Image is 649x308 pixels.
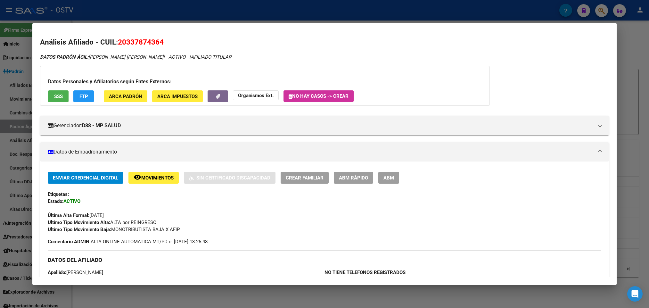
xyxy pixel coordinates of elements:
[40,54,88,60] strong: DATOS PADRÓN ÁGIL:
[63,198,80,204] strong: ACTIVO
[40,54,231,60] i: | ACTIVO |
[339,175,368,181] span: ABM Rápido
[283,90,354,102] button: No hay casos -> Crear
[40,37,609,48] h2: Análisis Afiliado - CUIL:
[54,94,63,99] span: SSS
[378,172,399,184] button: ABM
[152,90,203,102] button: ARCA Impuestos
[48,270,66,275] strong: Apellido:
[233,90,279,100] button: Organismos Ext.
[157,94,198,99] span: ARCA Impuestos
[79,94,88,99] span: FTP
[48,256,601,263] h3: DATOS DEL AFILIADO
[334,172,373,184] button: ABM Rápido
[128,172,179,184] button: Movimientos
[48,212,104,218] span: [DATE]
[48,239,91,245] strong: Comentario ADMIN:
[191,54,231,60] span: AFILIADO TITULAR
[40,116,609,135] mat-expansion-panel-header: Gerenciador:D88 - MP SALUD
[48,277,59,282] strong: CUIL:
[184,172,275,184] button: Sin Certificado Discapacidad
[109,94,142,99] span: ARCA Padrón
[324,277,392,282] span: [GEOGRAPHIC_DATA]
[53,175,118,181] span: Enviar Credencial Digital
[48,172,123,184] button: Enviar Credencial Digital
[73,90,94,102] button: FTP
[48,191,69,197] strong: Etiquetas:
[48,220,110,225] strong: Ultimo Tipo Movimiento Alta:
[48,277,87,282] span: 20337874364
[196,175,270,181] span: Sin Certificado Discapacidad
[48,90,69,102] button: SSS
[48,148,593,156] mat-panel-title: Datos de Empadronamiento
[48,227,111,232] strong: Ultimo Tipo Movimiento Baja:
[324,270,406,275] strong: NO TIENE TELEFONOS REGISTRADOS
[141,175,174,181] span: Movimientos
[48,198,63,204] strong: Estado:
[48,212,89,218] strong: Última Alta Formal:
[40,142,609,162] mat-expansion-panel-header: Datos de Empadronamiento
[238,93,274,98] strong: Organismos Ext.
[286,175,324,181] span: Crear Familiar
[48,122,593,129] mat-panel-title: Gerenciador:
[82,122,121,129] strong: D88 - MP SALUD
[324,277,346,282] strong: Provincia:
[48,270,103,275] span: [PERSON_NAME]
[289,93,349,99] span: No hay casos -> Crear
[48,78,482,86] h3: Datos Personales y Afiliatorios según Entes Externos:
[48,227,180,232] span: MONOTRIBUTISTA BAJA X AFIP
[383,175,394,181] span: ABM
[48,220,156,225] span: ALTA por REINGRESO
[104,90,147,102] button: ARCA Padrón
[134,173,141,181] mat-icon: remove_red_eye
[118,38,164,46] span: 20337874364
[627,286,643,302] div: Open Intercom Messenger
[281,172,329,184] button: Crear Familiar
[40,54,163,60] span: [PERSON_NAME] [PERSON_NAME]
[48,238,208,245] span: ALTA ONLINE AUTOMATICA MT/PD el [DATE] 13:25:48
